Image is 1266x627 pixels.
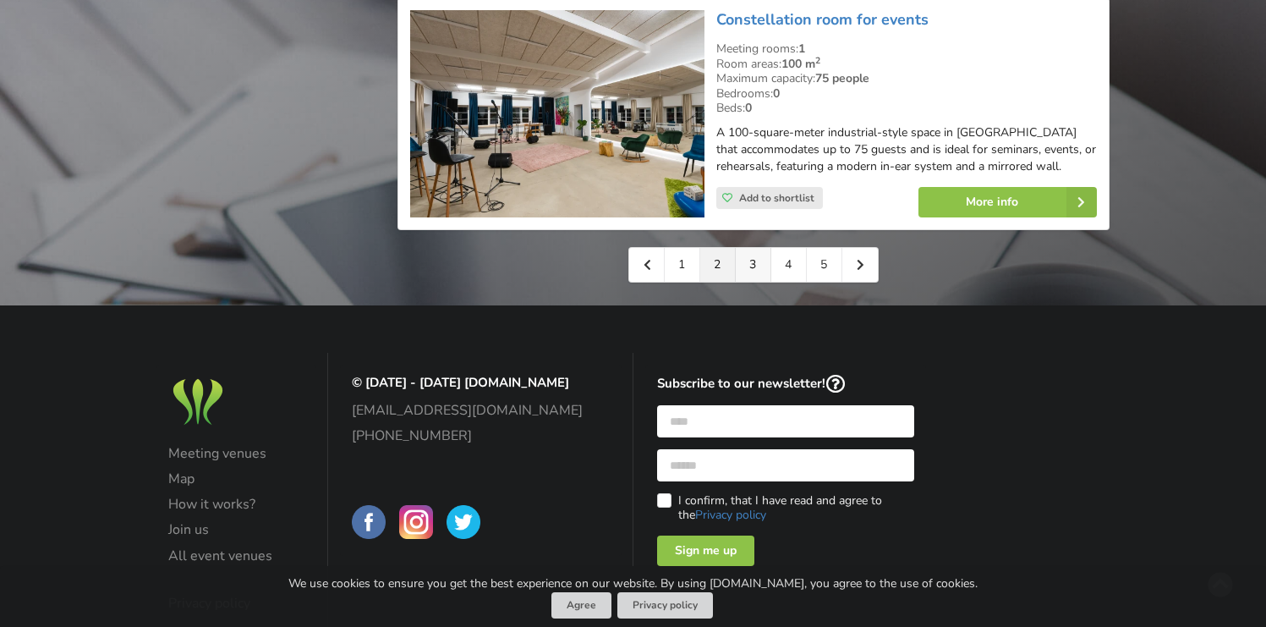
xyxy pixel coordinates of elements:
[716,9,929,30] a: Constellation room for events
[695,507,766,523] a: Privacy policy
[657,536,754,566] div: Sign me up
[168,471,304,487] a: Map
[352,428,610,443] a: [PHONE_NUMBER]
[716,124,1097,175] p: A 100-square-meter industrial-style space in [GEOGRAPHIC_DATA] that accommodates up to 75 guests ...
[716,41,1097,57] div: Meeting rooms:
[617,592,713,619] a: Privacy policy
[815,70,869,86] strong: 75 people
[352,375,610,391] p: © [DATE] - [DATE] [DOMAIN_NAME]
[551,592,611,619] button: Agree
[736,248,771,282] a: 3
[352,403,610,418] a: [EMAIL_ADDRESS][DOMAIN_NAME]
[168,548,304,564] a: All event venues
[739,191,814,205] span: Add to shortlist
[815,54,820,67] sup: 2
[447,505,480,539] img: BalticMeetingRooms on Twitter
[716,71,1097,86] div: Maximum capacity:
[771,248,807,282] a: 4
[807,248,842,282] a: 5
[716,86,1097,102] div: Bedrooms:
[716,57,1097,72] div: Room areas:
[918,187,1097,217] a: More info
[773,85,780,102] strong: 0
[168,522,304,537] a: Join us
[665,248,700,282] a: 1
[781,56,820,72] strong: 100 m
[657,375,915,394] p: Subscribe to our newsletter!
[745,100,752,116] strong: 0
[168,375,227,430] img: Baltic Meeting Rooms
[352,505,386,539] img: BalticMeetingRooms on Facebook
[798,41,805,57] strong: 1
[168,497,304,512] a: How it works?
[410,10,704,217] img: Industrial-style space | Riga | Constellation room for events
[399,505,433,539] img: BalticMeetingRooms on Instagram
[168,446,304,461] a: Meeting venues
[700,248,736,282] a: 2
[657,493,915,522] label: I confirm, that I have read and agree to the
[716,101,1097,116] div: Beds:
